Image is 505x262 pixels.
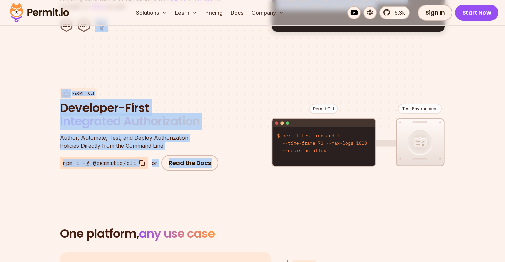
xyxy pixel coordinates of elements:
[72,91,94,96] p: Permit CLI
[379,6,410,19] a: 5.3k
[249,6,287,19] button: Company
[60,113,200,130] span: Integrated Authorization
[455,5,499,21] a: Start Now
[60,227,445,240] h2: One platform,
[391,9,405,17] span: 5.3k
[133,6,170,19] button: Solutions
[152,159,157,167] div: or
[161,155,218,171] a: Read the Docs
[139,225,215,242] span: any use case
[228,6,246,19] a: Docs
[60,157,148,169] button: npm i -g @permitio/cli
[63,159,136,167] span: npm i -g @permitio/cli
[7,1,72,24] img: Permit logo
[60,134,220,150] p: Policies Directly from the Command Line
[172,6,200,19] button: Learn
[203,6,225,19] a: Pricing
[60,134,220,142] span: Author, Automate, Test, and Deploy Authorization
[418,5,452,21] a: Sign In
[60,101,220,115] span: Developer-First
